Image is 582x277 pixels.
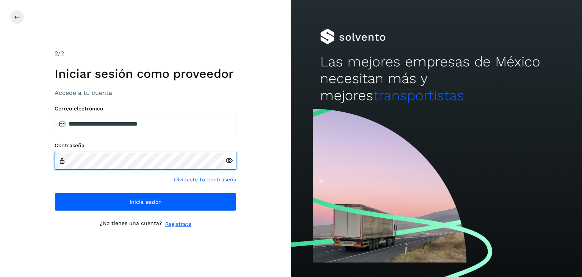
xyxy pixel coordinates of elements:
h1: Iniciar sesión como proveedor [55,66,236,81]
span: transportistas [373,87,464,104]
span: Inicia sesión [130,199,162,205]
p: ¿No tienes una cuenta? [100,220,162,228]
a: Olvidaste tu contraseña [174,176,236,184]
h3: Accede a tu cuenta [55,89,236,96]
div: /2 [55,49,236,58]
label: Contraseña [55,142,236,149]
a: Regístrate [165,220,191,228]
span: 2 [55,50,58,57]
h2: Las mejores empresas de México necesitan más y mejores [320,54,553,104]
label: Correo electrónico [55,105,236,112]
button: Inicia sesión [55,193,236,211]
